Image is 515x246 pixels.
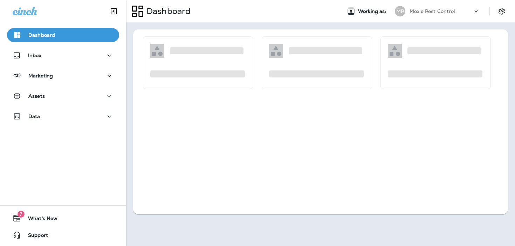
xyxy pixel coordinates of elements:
[7,89,119,103] button: Assets
[21,216,57,224] span: What's New
[18,211,25,218] span: 7
[7,109,119,123] button: Data
[495,5,508,18] button: Settings
[21,232,48,241] span: Support
[28,73,53,78] p: Marketing
[395,6,405,16] div: MP
[358,8,388,14] span: Working as:
[28,93,45,99] p: Assets
[7,28,119,42] button: Dashboard
[28,53,41,58] p: Inbox
[28,114,40,119] p: Data
[28,32,55,38] p: Dashboard
[7,228,119,242] button: Support
[7,69,119,83] button: Marketing
[7,48,119,62] button: Inbox
[144,6,191,16] p: Dashboard
[410,8,455,14] p: Moxie Pest Control
[7,211,119,225] button: 7What's New
[104,4,124,18] button: Collapse Sidebar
